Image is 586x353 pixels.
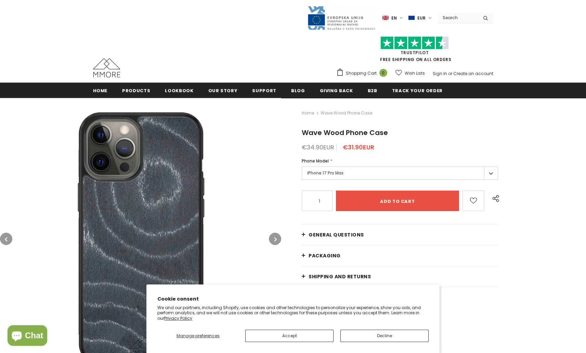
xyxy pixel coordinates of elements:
[309,252,341,259] span: PACKAGING
[302,158,329,164] span: Phone Model
[165,83,193,98] a: Lookbook
[448,71,452,76] span: or
[307,15,376,21] a: Javni Razpis
[392,87,443,94] span: Track your order
[336,39,493,62] span: FREE SHIPPING ON ALL ORDERS
[252,87,276,94] span: support
[343,143,374,151] span: €31.90EUR
[177,333,220,339] span: Manage preferences
[417,15,426,22] span: EUR
[379,69,387,77] span: 0
[164,315,192,321] a: Privacy Policy
[208,87,238,94] span: Our Story
[5,325,49,348] inbox-online-store-chat: Shopify online store chat
[307,5,376,31] img: Javni Razpis
[439,13,478,23] input: Search Site
[433,71,447,76] a: Sign In
[291,87,305,94] span: Blog
[93,87,108,94] span: Home
[122,83,150,98] a: Products
[93,83,108,98] a: Home
[165,87,193,94] span: Lookbook
[320,83,353,98] a: Giving back
[346,70,377,77] span: Shopping Cart
[93,58,120,77] img: MMORE Cases
[401,50,429,56] a: Trustpilot
[336,191,459,211] input: Add to cart
[122,87,150,94] span: Products
[302,109,314,117] a: Home
[302,143,334,151] span: €34.90EUR
[405,70,425,77] span: Wish Lists
[368,87,377,94] span: B2B
[392,83,443,98] a: Track your order
[252,83,276,98] a: support
[309,231,364,238] span: General Questions
[208,83,238,98] a: Our Story
[302,128,388,137] span: Wave Wood Phone Case
[340,330,429,342] button: Decline
[291,83,305,98] a: Blog
[382,15,389,21] img: i-lang-1.png
[453,71,493,76] a: Create an account
[157,305,429,321] p: We and our partners, including Shopify, use cookies and other technologies to personalize your ex...
[302,266,498,287] a: Shipping and returns
[302,167,498,180] label: iPhone 17 Pro Max
[336,68,391,78] a: Shopping Cart 0
[245,330,334,342] button: Accept
[157,330,238,342] button: Manage preferences
[302,245,498,266] a: PACKAGING
[302,224,498,245] a: General Questions
[157,295,429,303] h2: Cookie consent
[368,83,377,98] a: B2B
[321,109,372,117] span: Wave Wood Phone Case
[320,87,353,94] span: Giving back
[391,15,397,22] span: en
[309,273,371,280] span: Shipping and returns
[380,36,449,50] img: Trust Pilot Stars
[395,67,425,79] a: Wish Lists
